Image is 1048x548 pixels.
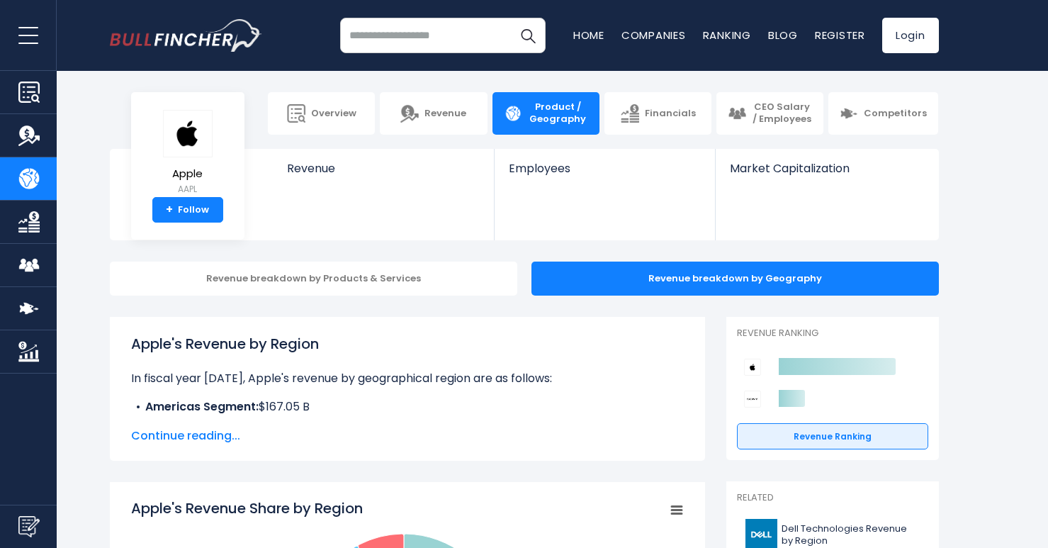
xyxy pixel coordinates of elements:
a: Register [815,28,865,43]
a: +Follow [152,197,223,223]
a: Companies [621,28,686,43]
a: CEO Salary / Employees [716,92,823,135]
span: Dell Technologies Revenue by Region [782,523,920,547]
a: Apple AAPL [162,109,213,198]
h1: Apple's Revenue by Region [131,333,684,354]
li: $167.05 B [131,398,684,415]
img: Sony Group Corporation competitors logo [744,391,761,408]
a: Competitors [828,92,938,135]
span: Financials [645,108,696,120]
span: CEO Salary / Employees [752,101,812,125]
div: Revenue breakdown by Geography [531,262,939,296]
p: Related [737,492,928,504]
span: Apple [163,168,213,180]
a: Ranking [703,28,751,43]
a: Employees [495,149,715,199]
small: AAPL [163,183,213,196]
a: Financials [604,92,711,135]
strong: + [166,203,173,216]
b: Europe Segment: [145,415,244,432]
p: In fiscal year [DATE], Apple's revenue by geographical region are as follows: [131,370,684,387]
button: Search [510,18,546,53]
a: Go to homepage [110,19,262,52]
a: Revenue [380,92,487,135]
span: Product / Geography [528,101,588,125]
b: Americas Segment: [145,398,259,415]
span: Continue reading... [131,427,684,444]
a: Market Capitalization [716,149,937,199]
span: Revenue [424,108,466,120]
a: Blog [768,28,798,43]
span: Competitors [864,108,927,120]
a: Home [573,28,604,43]
span: Overview [311,108,356,120]
span: Market Capitalization [730,162,923,175]
span: Employees [509,162,701,175]
p: Revenue Ranking [737,328,928,340]
a: Revenue [273,149,495,199]
a: Revenue Ranking [737,423,928,450]
tspan: Apple's Revenue Share by Region [131,498,363,518]
a: Login [882,18,939,53]
li: $101.33 B [131,415,684,432]
span: Revenue [287,162,480,175]
img: Apple competitors logo [744,359,761,376]
img: bullfincher logo [110,19,262,52]
div: Revenue breakdown by Products & Services [110,262,517,296]
a: Product / Geography [492,92,599,135]
a: Overview [268,92,375,135]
